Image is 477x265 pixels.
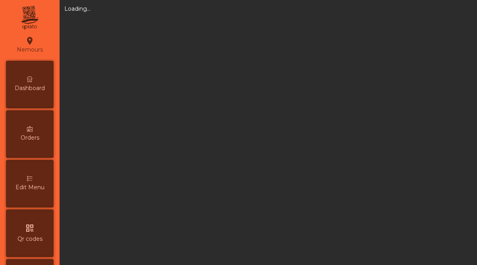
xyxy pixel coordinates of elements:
[21,134,39,142] span: Orders
[25,36,35,46] i: location_on
[25,223,35,233] i: qr_code
[17,235,42,243] span: Qr codes
[20,4,39,32] img: qpiato
[64,5,91,12] app-statistics: Loading...
[15,183,44,192] span: Edit Menu
[17,35,43,55] div: Nemours
[15,84,45,92] span: Dashboard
